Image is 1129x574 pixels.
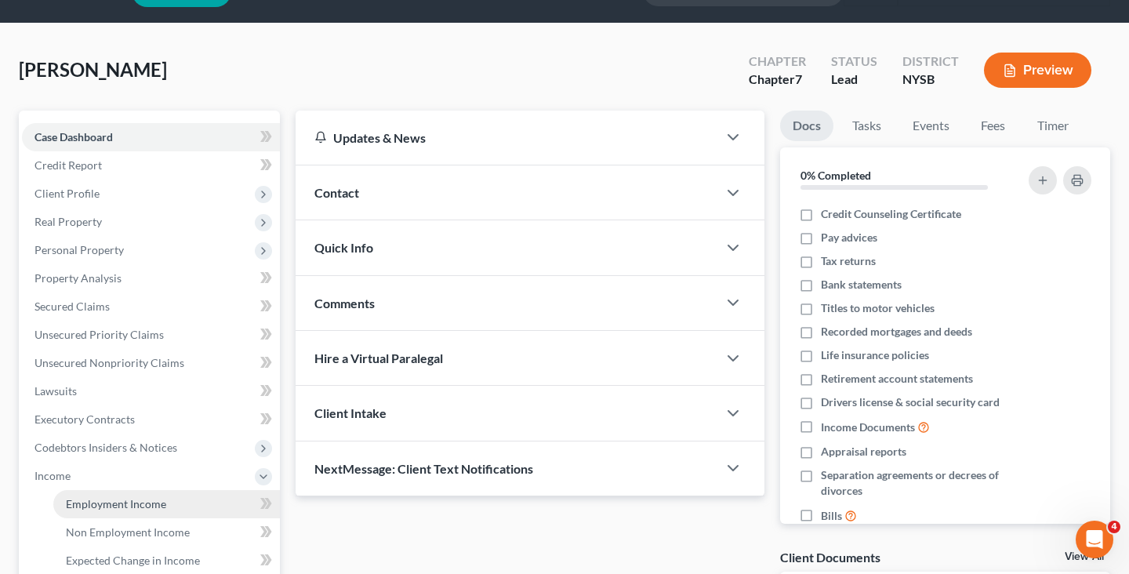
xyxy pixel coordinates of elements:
[19,58,167,81] span: [PERSON_NAME]
[22,292,280,321] a: Secured Claims
[984,53,1091,88] button: Preview
[314,351,443,365] span: Hire a Virtual Paralegal
[22,321,280,349] a: Unsecured Priority Claims
[314,461,533,476] span: NextMessage: Client Text Notifications
[780,549,880,565] div: Client Documents
[22,264,280,292] a: Property Analysis
[821,444,906,460] span: Appraisal reports
[821,467,1015,499] span: Separation agreements or decrees of divorces
[314,240,373,255] span: Quick Info
[34,469,71,482] span: Income
[795,71,802,86] span: 7
[34,441,177,454] span: Codebtors Insiders & Notices
[34,130,113,143] span: Case Dashboard
[34,243,124,256] span: Personal Property
[780,111,833,141] a: Docs
[22,123,280,151] a: Case Dashboard
[821,324,972,340] span: Recorded mortgages and deeds
[968,111,1018,141] a: Fees
[902,53,959,71] div: District
[821,300,935,316] span: Titles to motor vehicles
[749,53,806,71] div: Chapter
[66,497,166,510] span: Employment Income
[1065,551,1104,562] a: View All
[53,490,280,518] a: Employment Income
[900,111,962,141] a: Events
[821,371,973,387] span: Retirement account statements
[34,356,184,369] span: Unsecured Nonpriority Claims
[821,230,877,245] span: Pay advices
[749,71,806,89] div: Chapter
[821,508,842,524] span: Bills
[34,271,122,285] span: Property Analysis
[34,412,135,426] span: Executory Contracts
[314,129,699,146] div: Updates & News
[314,185,359,200] span: Contact
[1025,111,1081,141] a: Timer
[840,111,894,141] a: Tasks
[821,347,929,363] span: Life insurance policies
[1076,521,1113,558] iframe: Intercom live chat
[821,253,876,269] span: Tax returns
[66,525,190,539] span: Non Employment Income
[821,394,1000,410] span: Drivers license & social security card
[831,71,877,89] div: Lead
[22,405,280,434] a: Executory Contracts
[902,71,959,89] div: NYSB
[821,277,902,292] span: Bank statements
[831,53,877,71] div: Status
[1108,521,1120,533] span: 4
[314,296,375,311] span: Comments
[34,300,110,313] span: Secured Claims
[22,151,280,180] a: Credit Report
[800,169,871,182] strong: 0% Completed
[22,349,280,377] a: Unsecured Nonpriority Claims
[314,405,387,420] span: Client Intake
[53,518,280,547] a: Non Employment Income
[34,187,100,200] span: Client Profile
[34,384,77,398] span: Lawsuits
[34,158,102,172] span: Credit Report
[821,420,915,435] span: Income Documents
[66,554,200,567] span: Expected Change in Income
[821,206,961,222] span: Credit Counseling Certificate
[34,215,102,228] span: Real Property
[22,377,280,405] a: Lawsuits
[34,328,164,341] span: Unsecured Priority Claims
